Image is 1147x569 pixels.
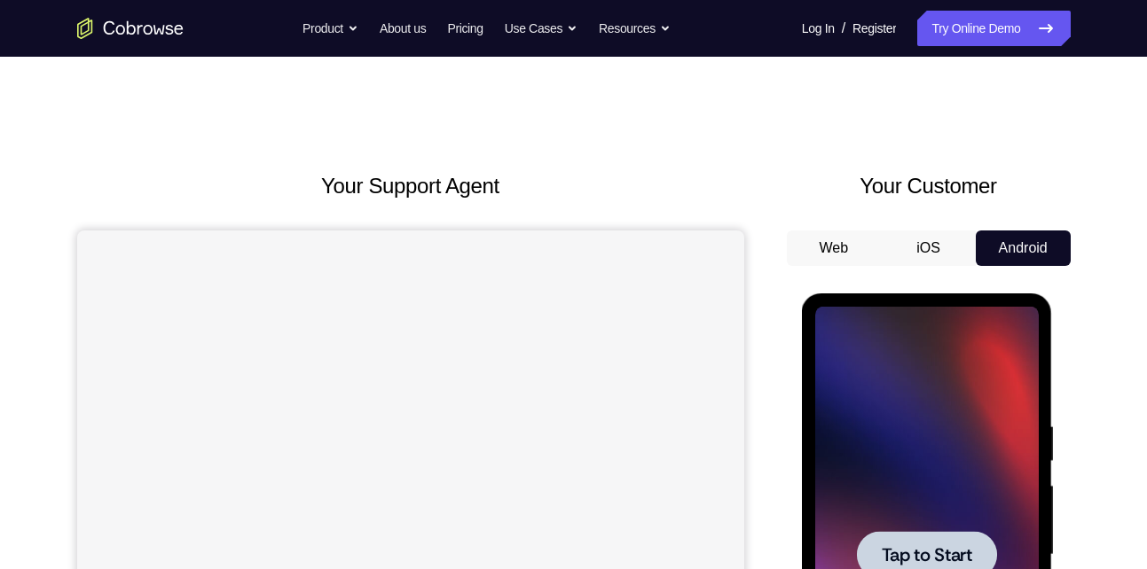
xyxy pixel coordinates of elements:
[787,170,1071,202] h2: Your Customer
[80,253,170,270] span: Tap to Start
[77,18,184,39] a: Go to the home page
[881,230,976,266] button: iOS
[447,11,483,46] a: Pricing
[917,11,1070,46] a: Try Online Demo
[505,11,577,46] button: Use Cases
[599,11,671,46] button: Resources
[77,170,744,202] h2: Your Support Agent
[802,11,835,46] a: Log In
[787,230,882,266] button: Web
[976,230,1071,266] button: Android
[302,11,358,46] button: Product
[842,18,845,39] span: /
[852,11,896,46] a: Register
[55,238,195,284] button: Tap to Start
[380,11,426,46] a: About us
